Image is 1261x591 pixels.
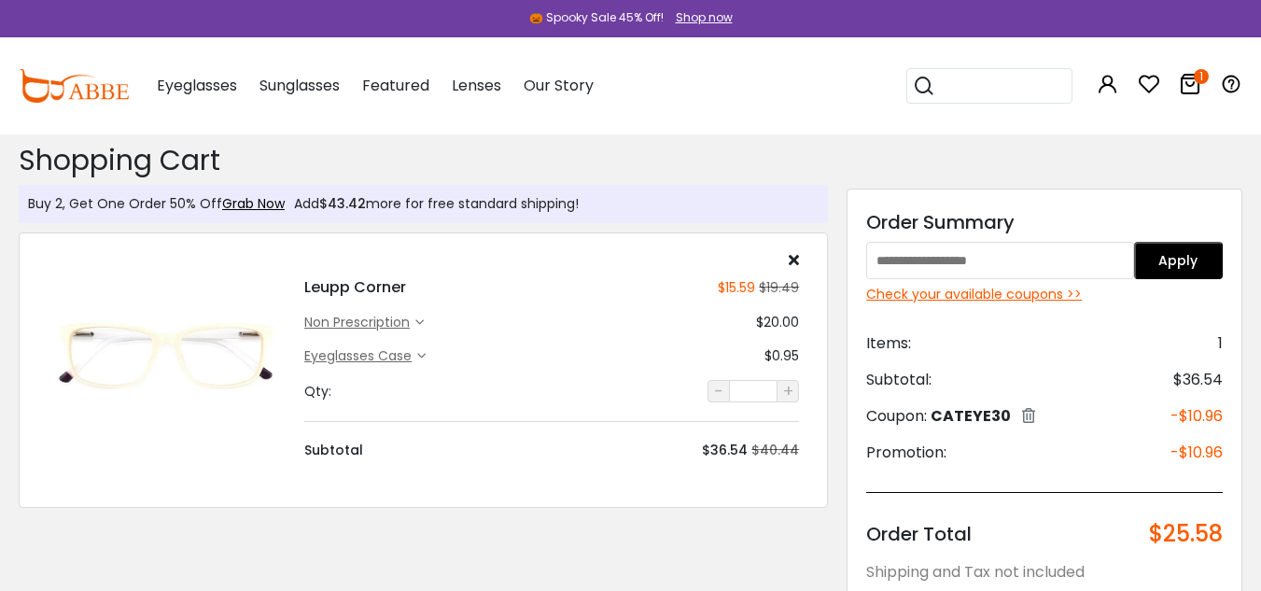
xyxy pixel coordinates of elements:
[1194,69,1209,84] i: 1
[304,276,406,299] h4: Leupp Corner
[48,297,286,416] img: Leupp Corner
[529,9,664,26] div: 🎃 Spooky Sale 45% Off!
[1173,369,1223,391] span: $36.54
[19,69,129,103] img: abbeglasses.com
[157,75,237,96] span: Eyeglasses
[19,144,828,177] h2: Shopping Cart
[866,369,932,391] span: Subtotal:
[222,194,285,213] a: Grab Now
[259,75,340,96] span: Sunglasses
[866,208,1223,236] div: Order Summary
[304,441,363,460] div: Subtotal
[764,346,799,366] div: $0.95
[755,278,799,298] div: $19.49
[931,405,1011,427] span: CATEYE30
[1218,332,1223,355] span: 1
[1149,521,1223,547] span: $25.58
[751,441,799,460] div: $40.44
[452,75,501,96] span: Lenses
[362,75,429,96] span: Featured
[718,278,755,298] div: $15.59
[304,382,331,401] div: Qty:
[866,285,1223,304] div: Check your available coupons >>
[676,9,733,26] div: Shop now
[866,332,911,355] span: Items:
[866,561,1223,584] div: Shipping and Tax not included
[666,9,733,25] a: Shop now
[319,194,366,213] span: $43.42
[702,441,748,460] div: $36.54
[304,313,415,332] div: non prescription
[1179,77,1201,98] a: 1
[28,194,285,214] div: Buy 2, Get One Order 50% Off
[304,346,417,366] div: Eyeglasses Case
[285,194,579,214] div: Add more for free standard shipping!
[866,405,1035,428] div: Coupon:
[866,442,946,464] span: Promotion:
[524,75,594,96] span: Our Story
[1134,242,1223,279] button: Apply
[756,313,799,332] div: $20.00
[1170,442,1223,464] span: -$10.96
[1170,405,1223,428] span: -$10.96
[866,521,972,547] span: Order Total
